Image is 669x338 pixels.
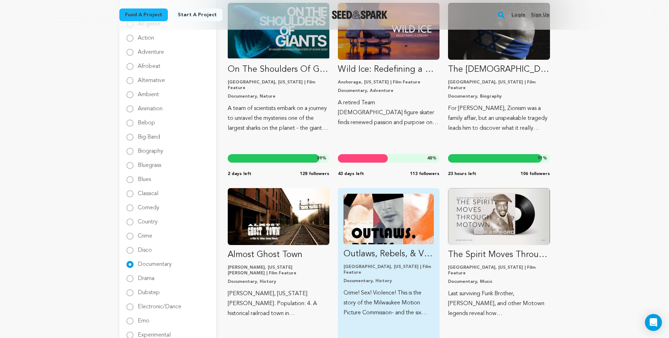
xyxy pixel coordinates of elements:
[410,171,440,177] span: 113 followers
[138,157,161,168] label: Bluegrass
[172,8,222,21] a: Start a project
[427,156,437,161] span: %
[138,72,165,83] label: Alternative
[138,129,160,140] label: Big Band
[119,8,168,21] a: Fund a project
[138,214,158,225] label: Country
[338,80,440,85] p: Anchorage, [US_STATE] | Film Feature
[138,44,164,55] label: Adventure
[138,171,151,182] label: Blues
[228,265,329,276] p: [PERSON_NAME], [US_STATE][PERSON_NAME] | Film Feature
[448,279,550,285] p: Documentary, Music
[538,156,547,161] span: %
[138,327,171,338] label: Experimental
[531,9,550,21] a: Sign up
[344,278,434,284] p: Documentary, History
[228,104,329,133] p: A team of scientists embark on a journey to unravel the mysteries one of the largest sharks on th...
[138,86,159,98] label: Ambient
[332,11,387,19] a: Seed&Spark Homepage
[138,143,163,154] label: Biography
[138,256,172,267] label: Documentary
[228,188,329,319] a: Fund Almost Ghost Town
[448,64,550,75] p: The [DEMOGRAPHIC_DATA]
[448,171,476,177] span: 23 hours left
[228,171,251,177] span: 2 days left
[317,156,322,161] span: 89
[138,228,152,239] label: Crime
[338,88,440,94] p: Documentary, Adventure
[448,289,550,319] p: Last surviving Funk Brother, [PERSON_NAME], and other Motown legends reveal how [DEMOGRAPHIC_DATA...
[338,171,364,177] span: 43 days left
[448,265,550,276] p: [GEOGRAPHIC_DATA], [US_STATE] | Film Feature
[138,30,154,41] label: Action
[338,98,440,128] p: A retired Team [DEMOGRAPHIC_DATA] figure skater finds renewed passion and purpose on a journey to...
[344,288,434,318] p: Crime! Sex! Violence! This is the story of the Milwaukee Motion Picture Commission- and the six d...
[138,185,158,197] label: Classical
[138,100,163,112] label: Animation
[332,11,387,19] img: Seed&Spark Logo Dark Mode
[228,249,329,261] p: Almost Ghost Town
[228,94,329,99] p: Documentary, Nature
[228,289,329,319] p: [PERSON_NAME], [US_STATE][PERSON_NAME]. Population: 4. A historical railroad town in [GEOGRAPHIC_...
[138,298,181,310] label: Electronic/Dance
[138,284,160,296] label: Dubstep
[427,156,432,161] span: 48
[344,249,434,260] p: Outlaws, Rebels, & Vixens
[317,156,327,161] span: %
[138,58,160,69] label: Afrobeat
[448,80,550,91] p: [GEOGRAPHIC_DATA], [US_STATE] | Film Feature
[344,194,434,318] a: Fund Outlaws, Rebels, &amp; Vixens
[138,115,155,126] label: Bebop
[300,171,329,177] span: 128 followers
[448,3,550,133] a: Fund The Israeli
[344,264,434,275] p: [GEOGRAPHIC_DATA], [US_STATE] | Film Feature
[338,3,440,128] a: Fund Wild Ice: Redefining a Dream
[228,80,329,91] p: [GEOGRAPHIC_DATA], [US_STATE] | Film Feature
[138,242,152,253] label: Disco
[228,3,329,133] a: Fund On The Shoulders Of Giants
[521,171,550,177] span: 106 followers
[448,249,550,261] p: The Spirit Moves Through Motown
[511,9,525,21] a: Login
[138,270,154,281] label: Drama
[645,314,662,331] div: Open Intercom Messenger
[448,94,550,99] p: Documentary, Biography
[448,104,550,133] p: For [PERSON_NAME], Zionism was a family affair, but an unspeakable tragedy leads him to discover ...
[448,188,550,319] a: Fund The Spirit Moves Through Motown
[338,64,440,75] p: Wild Ice: Redefining a Dream
[138,313,149,324] label: Emo
[138,199,159,211] label: Comedy
[538,156,543,161] span: 91
[228,279,329,285] p: Documentary, History
[228,64,329,75] p: On The Shoulders Of Giants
